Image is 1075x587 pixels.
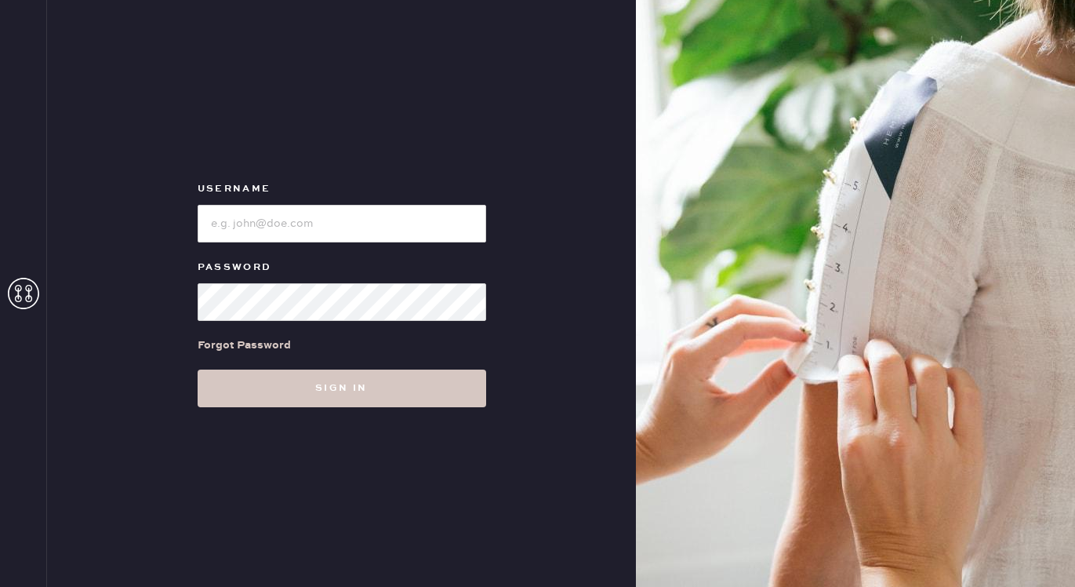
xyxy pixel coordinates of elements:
button: Sign in [198,370,486,407]
label: Username [198,180,486,199]
a: Forgot Password [198,321,291,370]
label: Password [198,258,486,277]
input: e.g. john@doe.com [198,205,486,242]
div: Forgot Password [198,337,291,354]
